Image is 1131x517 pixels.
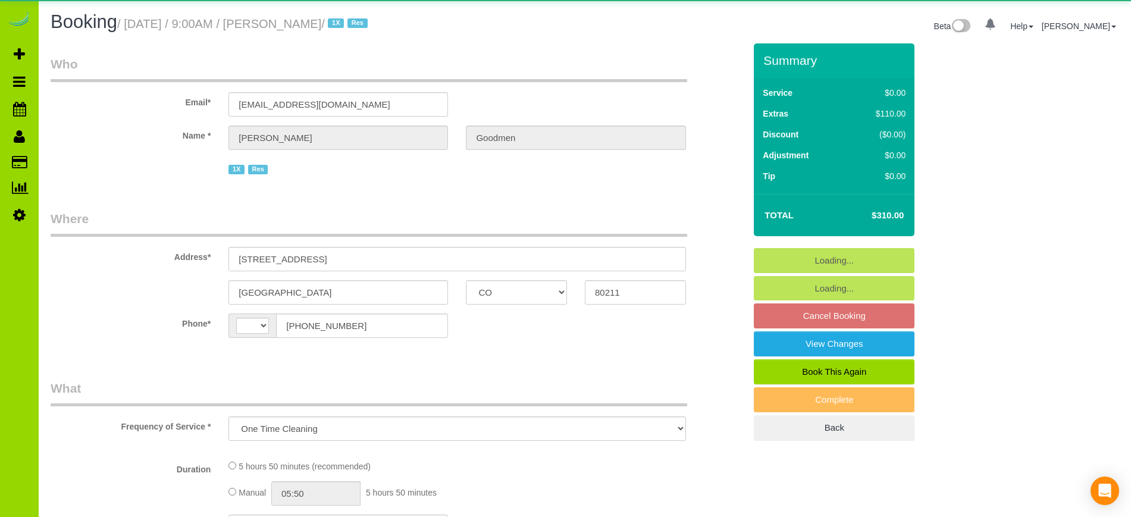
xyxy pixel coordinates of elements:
[851,87,906,99] div: $0.00
[228,92,448,117] input: Email*
[347,18,367,28] span: Res
[765,210,794,220] strong: Total
[239,462,371,471] span: 5 hours 50 minutes (recommended)
[1010,21,1033,31] a: Help
[763,108,788,120] label: Extras
[851,149,906,161] div: $0.00
[239,488,266,497] span: Manual
[934,21,971,31] a: Beta
[328,18,344,28] span: 1X
[366,488,437,497] span: 5 hours 50 minutes
[42,459,220,475] label: Duration
[1091,477,1119,505] div: Open Intercom Messenger
[851,129,906,140] div: ($0.00)
[754,415,914,440] a: Back
[276,314,448,338] input: Phone*
[51,11,117,32] span: Booking
[763,149,809,161] label: Adjustment
[321,17,371,30] span: /
[851,170,906,182] div: $0.00
[228,280,448,305] input: City*
[117,17,371,30] small: / [DATE] / 9:00AM / [PERSON_NAME]
[1042,21,1116,31] a: [PERSON_NAME]
[466,126,685,150] input: Last Name*
[754,359,914,384] a: Book This Again
[42,416,220,433] label: Frequency of Service *
[248,165,268,174] span: Res
[42,92,220,108] label: Email*
[851,108,906,120] div: $110.00
[42,247,220,263] label: Address*
[51,380,687,406] legend: What
[763,129,798,140] label: Discount
[51,210,687,237] legend: Where
[763,170,775,182] label: Tip
[7,12,31,29] img: Automaid Logo
[228,126,448,150] input: First Name*
[42,314,220,330] label: Phone*
[42,126,220,142] label: Name *
[51,55,687,82] legend: Who
[763,87,792,99] label: Service
[951,19,970,35] img: New interface
[228,165,245,174] span: 1X
[836,211,904,221] h4: $310.00
[763,54,908,67] h3: Summary
[754,331,914,356] a: View Changes
[585,280,686,305] input: Zip Code*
